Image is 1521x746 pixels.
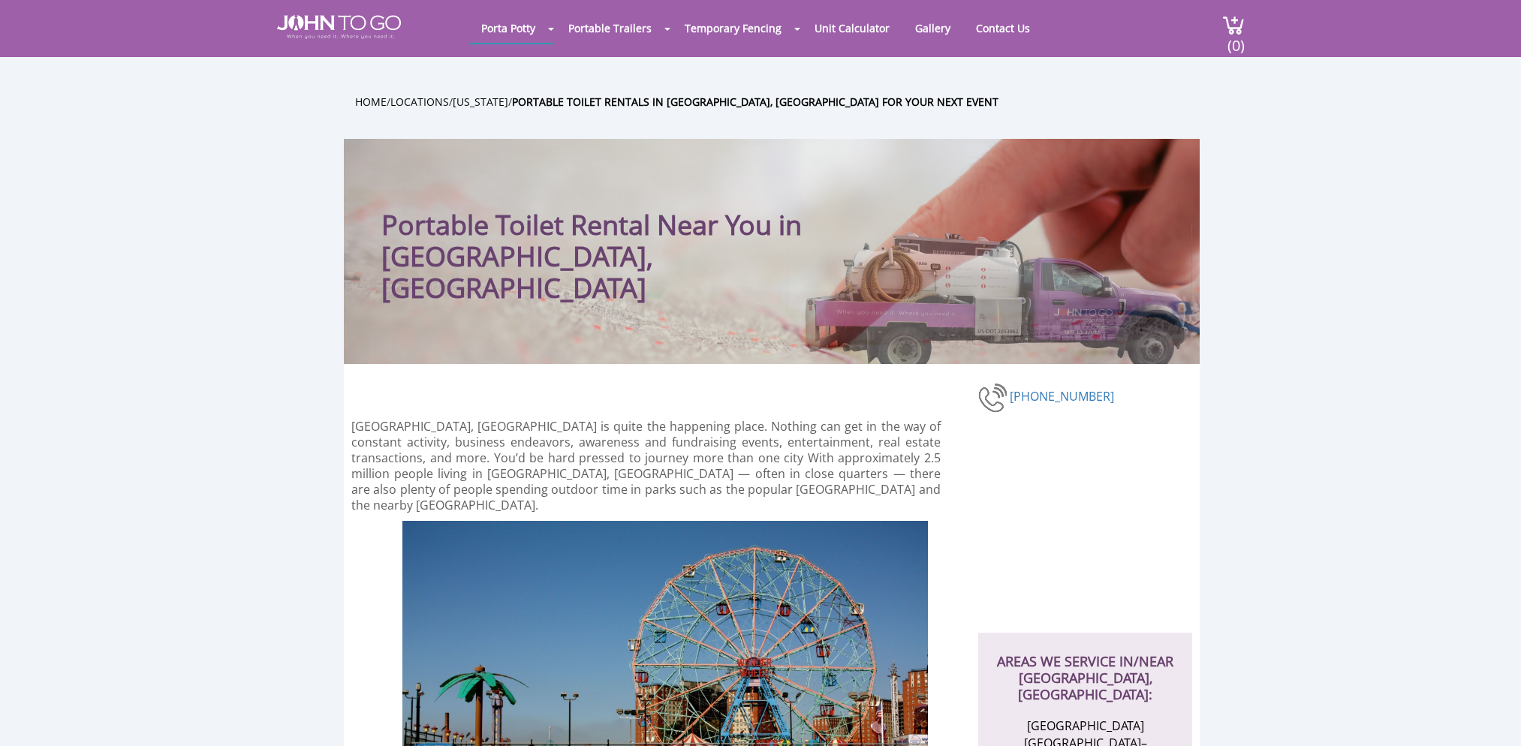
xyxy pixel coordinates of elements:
a: Porta Potty [470,14,547,43]
img: Truck [787,224,1192,364]
li: [GEOGRAPHIC_DATA] [1012,717,1158,735]
a: Portable Trailers [557,14,663,43]
button: Live Chat [1461,686,1521,746]
ul: / / / [355,93,1211,110]
p: [GEOGRAPHIC_DATA], [GEOGRAPHIC_DATA] is quite the happening place. Nothing can get in the way of ... [351,419,941,513]
img: cart a [1222,15,1245,35]
a: Locations [390,95,449,109]
a: Gallery [904,14,962,43]
a: [PHONE_NUMBER] [1010,387,1114,404]
h2: AREAS WE SERVICE IN/NEAR [GEOGRAPHIC_DATA], [GEOGRAPHIC_DATA]: [993,633,1177,702]
a: Unit Calculator [803,14,901,43]
a: Home [355,95,387,109]
a: [US_STATE] [453,95,508,109]
a: Portable Toilet Rentals in [GEOGRAPHIC_DATA], [GEOGRAPHIC_DATA] for Your Next Event [512,95,998,109]
img: JOHN to go [277,15,401,39]
h1: Portable Toilet Rental Near You in [GEOGRAPHIC_DATA], [GEOGRAPHIC_DATA] [381,169,866,304]
img: phone-number [978,381,1010,414]
a: Contact Us [965,14,1041,43]
a: Temporary Fencing [673,14,793,43]
span: (0) [1227,23,1245,56]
